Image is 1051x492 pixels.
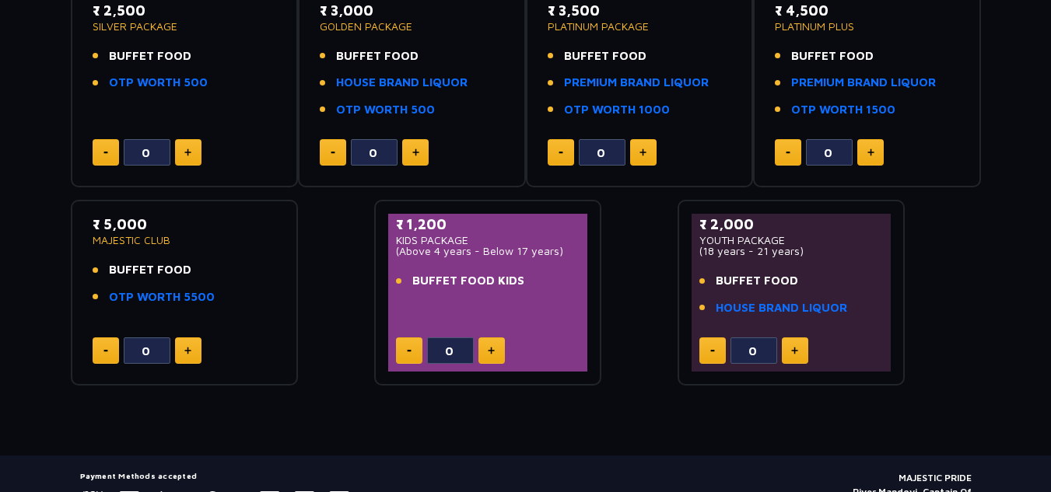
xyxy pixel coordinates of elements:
[184,347,191,354] img: plus
[412,148,419,156] img: plus
[93,21,277,32] p: SILVER PACKAGE
[103,152,108,154] img: minus
[716,272,798,290] span: BUFFET FOOD
[336,101,435,119] a: OTP WORTH 500
[791,47,874,65] span: BUFFET FOOD
[80,471,349,480] h5: Payment Methods accepted
[548,21,732,32] p: PLATINUM PACKAGE
[488,347,495,354] img: plus
[710,350,715,352] img: minus
[331,152,335,154] img: minus
[639,148,646,156] img: plus
[775,21,959,32] p: PLATINUM PLUS
[396,235,580,246] p: KIDS PACKAGE
[407,350,412,352] img: minus
[564,47,646,65] span: BUFFET FOOD
[791,101,895,119] a: OTP WORTH 1500
[791,347,798,354] img: plus
[867,148,874,156] img: plus
[336,74,468,92] a: HOUSE BRAND LIQUOR
[93,214,277,235] p: ₹ 5,000
[320,21,504,32] p: GOLDEN PACKAGE
[559,152,563,154] img: minus
[716,299,847,317] a: HOUSE BRAND LIQUOR
[103,350,108,352] img: minus
[109,74,208,92] a: OTP WORTH 500
[184,148,191,156] img: plus
[699,214,884,235] p: ₹ 2,000
[791,74,936,92] a: PREMIUM BRAND LIQUOR
[336,47,419,65] span: BUFFET FOOD
[412,272,524,290] span: BUFFET FOOD KIDS
[564,101,670,119] a: OTP WORTH 1000
[109,288,215,306] a: OTP WORTH 5500
[396,246,580,256] p: (Above 4 years - Below 17 years)
[109,47,191,65] span: BUFFET FOOD
[786,152,790,154] img: minus
[396,214,580,235] p: ₹ 1,200
[699,246,884,256] p: (18 years - 21 years)
[109,261,191,279] span: BUFFET FOOD
[93,235,277,246] p: MAJESTIC CLUB
[564,74,709,92] a: PREMIUM BRAND LIQUOR
[699,235,884,246] p: YOUTH PACKAGE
